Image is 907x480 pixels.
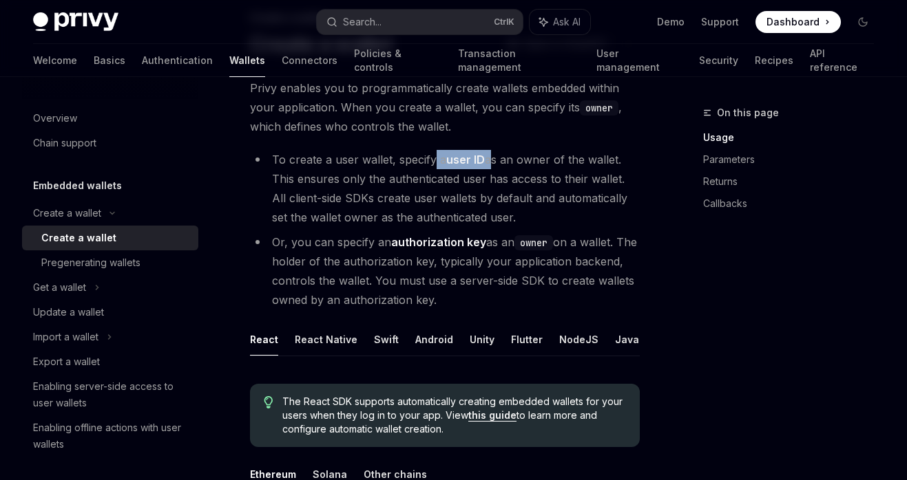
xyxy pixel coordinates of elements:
[458,44,579,77] a: Transaction management
[699,44,738,77] a: Security
[415,323,453,356] button: Android
[511,323,543,356] button: Flutter
[33,353,100,370] div: Export a wallet
[391,235,486,249] strong: authorization key
[33,378,190,411] div: Enabling server-side access to user wallets
[33,177,122,194] h5: Embedded wallets
[514,235,553,250] code: owner
[22,374,198,415] a: Enabling server-side access to user wallets
[317,10,522,34] button: Search...CtrlK
[22,106,198,131] a: Overview
[250,323,278,356] button: React
[22,300,198,325] a: Update a wallet
[703,127,885,149] a: Usage
[615,323,639,356] button: Java
[703,193,885,215] a: Callbacks
[767,15,820,29] span: Dashboard
[250,78,640,136] span: Privy enables you to programmatically create wallets embedded within your application. When you c...
[596,44,682,77] a: User management
[354,44,441,77] a: Policies & controls
[553,15,581,29] span: Ask AI
[33,12,118,32] img: dark logo
[282,44,337,77] a: Connectors
[22,250,198,275] a: Pregenerating wallets
[559,323,598,356] button: NodeJS
[33,419,190,452] div: Enabling offline actions with user wallets
[530,10,590,34] button: Ask AI
[33,279,86,296] div: Get a wallet
[33,329,98,345] div: Import a wallet
[703,171,885,193] a: Returns
[701,15,739,29] a: Support
[94,44,125,77] a: Basics
[41,230,116,246] div: Create a wallet
[22,349,198,374] a: Export a wallet
[33,304,104,320] div: Update a wallet
[264,396,273,408] svg: Tip
[657,15,685,29] a: Demo
[470,323,494,356] button: Unity
[33,205,101,221] div: Create a wallet
[41,254,140,271] div: Pregenerating wallets
[22,226,198,250] a: Create a wallet
[810,44,874,77] a: API reference
[852,11,874,33] button: Toggle dark mode
[33,44,77,77] a: Welcome
[22,131,198,155] a: Chain support
[33,110,77,127] div: Overview
[343,14,382,30] div: Search...
[446,153,485,166] strong: user ID
[282,395,626,436] span: The React SDK supports automatically creating embedded wallets for your users when they log in to...
[494,17,514,28] span: Ctrl K
[580,100,618,116] code: owner
[755,11,841,33] a: Dashboard
[250,150,640,227] li: To create a user wallet, specify a as an owner of the wallet. This ensures only the authenticated...
[229,44,265,77] a: Wallets
[717,105,779,121] span: On this page
[142,44,213,77] a: Authentication
[703,149,885,171] a: Parameters
[755,44,793,77] a: Recipes
[374,323,399,356] button: Swift
[22,415,198,457] a: Enabling offline actions with user wallets
[295,323,357,356] button: React Native
[250,232,640,309] li: Or, you can specify an as an on a wallet. The holder of the authorization key, typically your app...
[33,135,96,151] div: Chain support
[468,409,517,422] a: this guide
